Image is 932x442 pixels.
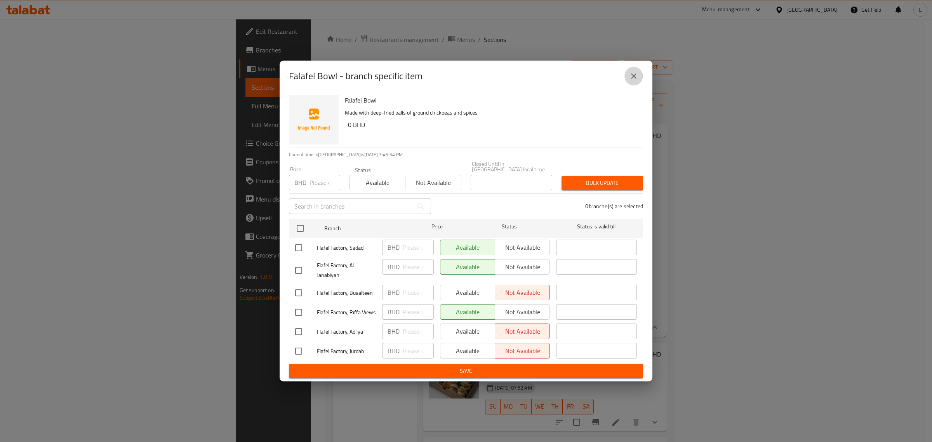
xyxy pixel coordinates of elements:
input: Please enter price [403,343,434,358]
span: Status is valid till [556,222,637,231]
span: Flafel Factory, Al Janabiyah [317,261,376,280]
p: BHD [388,288,400,297]
p: BHD [294,178,306,187]
p: BHD [388,243,400,252]
p: BHD [388,307,400,317]
span: Flafel Factory, Riffa Views [317,308,376,317]
span: Flafel Factory, Adliya [317,327,376,337]
span: Not available [409,177,458,188]
button: Available [349,175,405,190]
h2: Falafel Bowl - branch specific item [289,70,423,82]
span: Status [469,222,550,231]
input: Please enter price [403,259,434,275]
input: Please enter price [310,175,340,190]
span: Save [295,366,637,376]
p: BHD [388,346,400,355]
input: Please enter price [403,285,434,300]
p: BHD [388,327,400,336]
span: Available [353,177,402,188]
p: Made with deep-fried balls of ground chickpeas and spices [345,108,637,118]
span: Flafel Factory, Busaiteen [317,288,376,298]
h6: 0 BHD [348,119,637,130]
input: Please enter price [403,324,434,339]
p: Current time in [GEOGRAPHIC_DATA] is [DATE] 3:45:54 PM [289,151,643,158]
p: BHD [388,262,400,271]
button: close [624,67,643,85]
img: Falafel Bowl [289,95,339,144]
span: Bulk update [568,178,637,188]
span: Price [411,222,463,231]
span: Flafel Factory, Jurdab [317,346,376,356]
p: 0 branche(s) are selected [585,202,643,210]
h6: Falafel Bowl [345,95,637,106]
span: Flafel Factory, Sadad [317,243,376,253]
button: Bulk update [562,176,643,190]
input: Please enter price [403,240,434,255]
span: Branch [324,224,405,233]
button: Save [289,364,643,378]
input: Search in branches [289,198,413,214]
input: Please enter price [403,304,434,320]
button: Not available [405,175,461,190]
